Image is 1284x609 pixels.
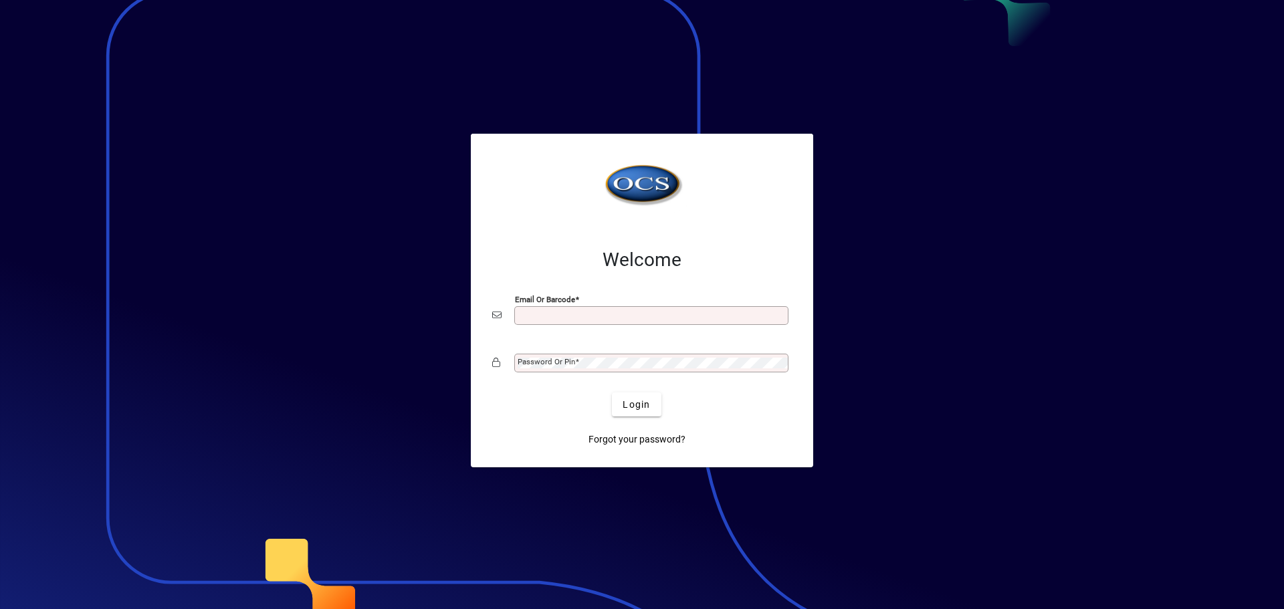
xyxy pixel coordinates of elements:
a: Forgot your password? [583,427,691,451]
button: Login [612,392,661,416]
h2: Welcome [492,249,792,271]
span: Forgot your password? [588,433,685,447]
span: Login [623,398,650,412]
mat-label: Password or Pin [518,357,575,366]
mat-label: Email or Barcode [515,295,575,304]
